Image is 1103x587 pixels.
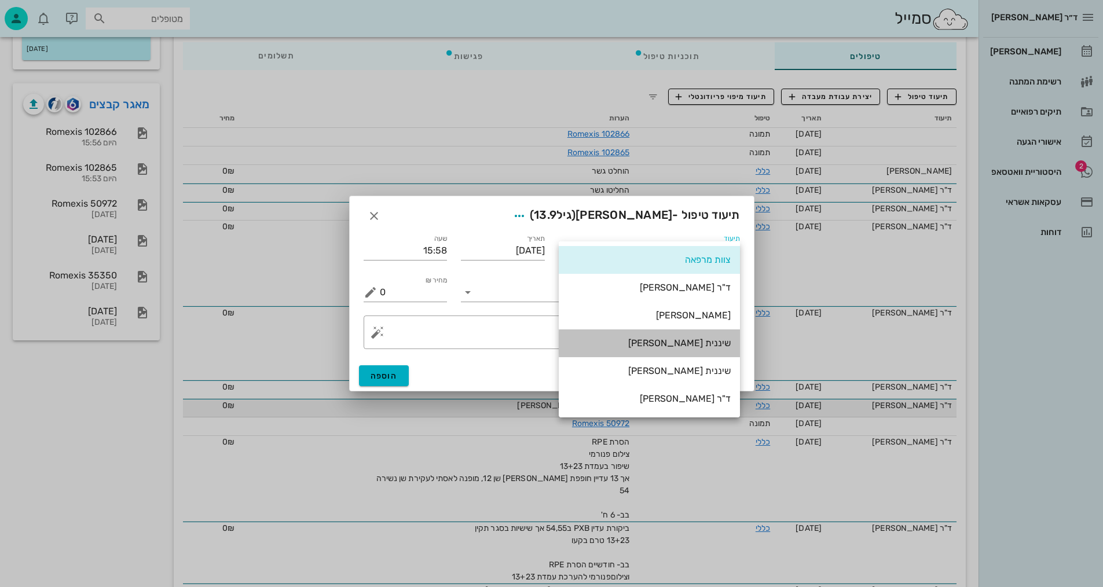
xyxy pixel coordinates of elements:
span: 13.9 [534,208,556,222]
label: שעה [434,234,448,243]
div: שיננית [PERSON_NAME] [568,365,731,376]
div: ד"ר [PERSON_NAME] [568,393,731,404]
div: שיננית [PERSON_NAME] [568,337,731,348]
label: תאריך [526,234,545,243]
button: הוספה [359,365,409,386]
span: (גיל ) [530,208,576,222]
span: הוספה [371,371,398,381]
label: תיעוד [724,234,740,243]
div: [PERSON_NAME] [568,310,731,321]
div: ד"ר [PERSON_NAME] [568,282,731,293]
div: תיעודצוות מרפאה [559,241,740,260]
button: מחיר ₪ appended action [364,285,378,299]
span: תיעוד טיפול - [509,206,740,226]
div: צוות מרפאה [568,254,731,265]
label: מחיר ₪ [426,276,448,285]
span: [PERSON_NAME] [576,208,672,222]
